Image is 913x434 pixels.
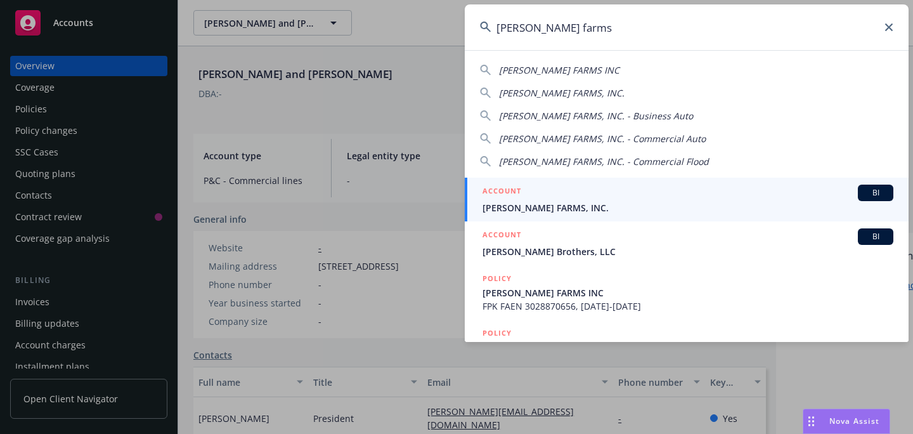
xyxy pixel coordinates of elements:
[863,187,888,199] span: BI
[499,110,693,122] span: [PERSON_NAME] FARMS, INC. - Business Auto
[482,286,893,299] span: [PERSON_NAME] FARMS INC
[482,299,893,313] span: FPK FAEN 3028870656, [DATE]-[DATE]
[482,228,521,244] h5: ACCOUNT
[465,320,909,374] a: POLICYHistorical policy created [DATE] 08:34:47
[482,245,893,258] span: [PERSON_NAME] Brothers, LLC
[465,4,909,50] input: Search...
[465,265,909,320] a: POLICY[PERSON_NAME] FARMS INCFPK FAEN 3028870656, [DATE]-[DATE]
[482,185,521,200] h5: ACCOUNT
[465,221,909,265] a: ACCOUNTBI[PERSON_NAME] Brothers, LLC
[803,409,819,433] div: Drag to move
[499,87,625,99] span: [PERSON_NAME] FARMS, INC.
[465,178,909,221] a: ACCOUNTBI[PERSON_NAME] FARMS, INC.
[499,133,706,145] span: [PERSON_NAME] FARMS, INC. - Commercial Auto
[863,231,888,242] span: BI
[499,64,619,76] span: [PERSON_NAME] FARMS INC
[829,416,879,426] span: Nova Assist
[482,341,893,354] span: Historical policy created [DATE] 08:34:47
[482,201,893,214] span: [PERSON_NAME] FARMS, INC.
[482,272,512,285] h5: POLICY
[482,327,512,339] h5: POLICY
[803,409,890,434] button: Nova Assist
[499,155,709,168] span: [PERSON_NAME] FARMS, INC. - Commercial Flood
